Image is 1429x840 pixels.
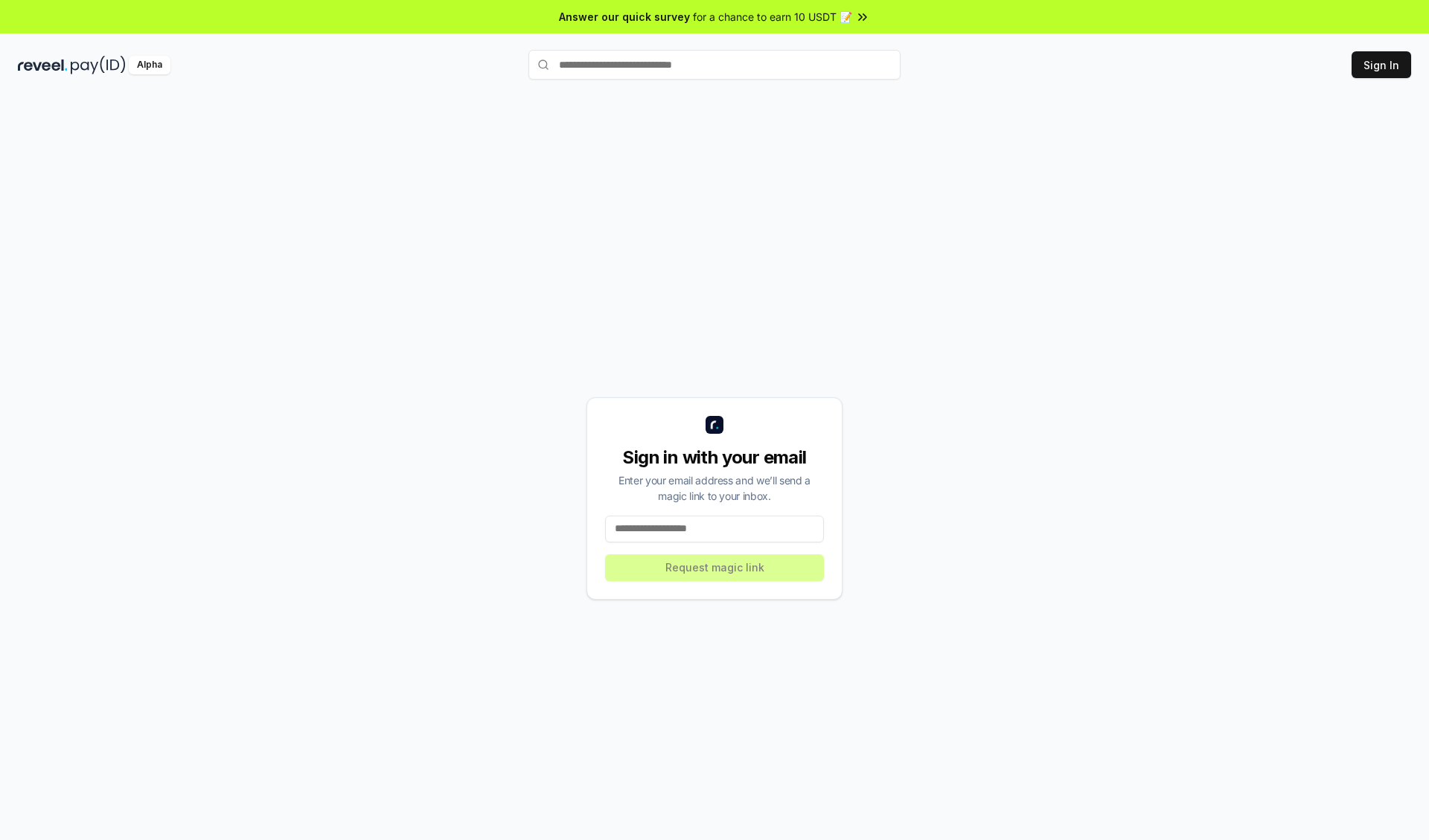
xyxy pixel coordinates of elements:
div: Alpha [129,56,170,74]
button: Sign In [1352,51,1411,78]
div: Enter your email address and we’ll send a magic link to your inbox. [605,472,824,504]
span: for a chance to earn 10 USDT 📝 [693,9,852,25]
span: Answer our quick survey [559,9,690,25]
img: reveel_dark [18,56,68,74]
img: logo_small [706,416,723,434]
img: pay_id [71,56,126,74]
div: Sign in with your email [605,446,824,469]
